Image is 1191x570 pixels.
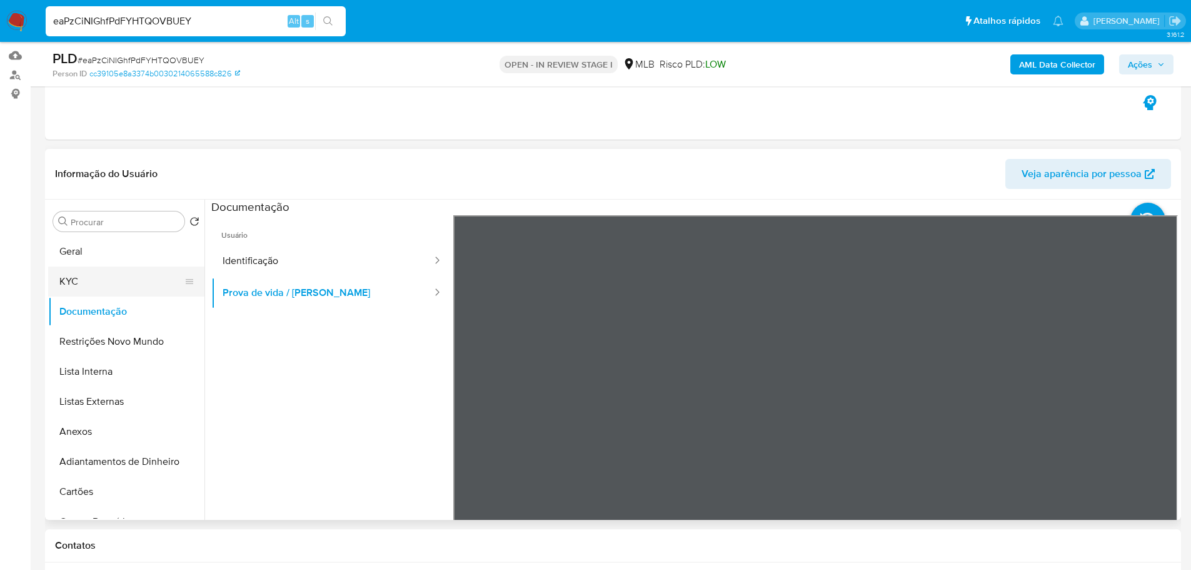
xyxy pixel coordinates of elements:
button: search-icon [315,13,341,30]
h1: Informação do Usuário [55,168,158,180]
button: Listas Externas [48,387,204,417]
input: Procurar [71,216,179,228]
a: Notificações [1053,16,1063,26]
span: 3.161.2 [1167,29,1185,39]
div: MLB [623,58,655,71]
button: Retornar ao pedido padrão [189,216,199,230]
button: Documentação [48,297,204,327]
a: Sair [1168,14,1182,28]
span: Veja aparência por pessoa [1022,159,1142,189]
span: Alt [289,15,299,27]
span: Atalhos rápidos [973,14,1040,28]
button: Cartões [48,477,204,507]
button: Contas Bancárias [48,507,204,537]
h1: Contatos [55,539,1171,552]
b: PLD [53,48,78,68]
button: Lista Interna [48,357,204,387]
input: Pesquise usuários ou casos... [46,13,346,29]
button: KYC [48,267,194,297]
button: AML Data Collector [1010,54,1104,74]
b: Person ID [53,68,87,79]
span: # eaPzCiNIGhfPdFYHTQOVBUEY [78,54,204,66]
b: AML Data Collector [1019,54,1095,74]
span: Risco PLD: [660,58,726,71]
button: Restrições Novo Mundo [48,327,204,357]
span: LOW [705,57,726,71]
button: Procurar [58,216,68,226]
button: Veja aparência por pessoa [1005,159,1171,189]
button: Geral [48,237,204,267]
p: OPEN - IN REVIEW STAGE I [500,56,618,73]
button: Ações [1119,54,1173,74]
button: Adiantamentos de Dinheiro [48,447,204,477]
p: lucas.portella@mercadolivre.com [1093,15,1164,27]
a: cc39105e8a3374b0030214065588c826 [89,68,240,79]
span: Ações [1128,54,1152,74]
button: Anexos [48,417,204,447]
span: s [306,15,309,27]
